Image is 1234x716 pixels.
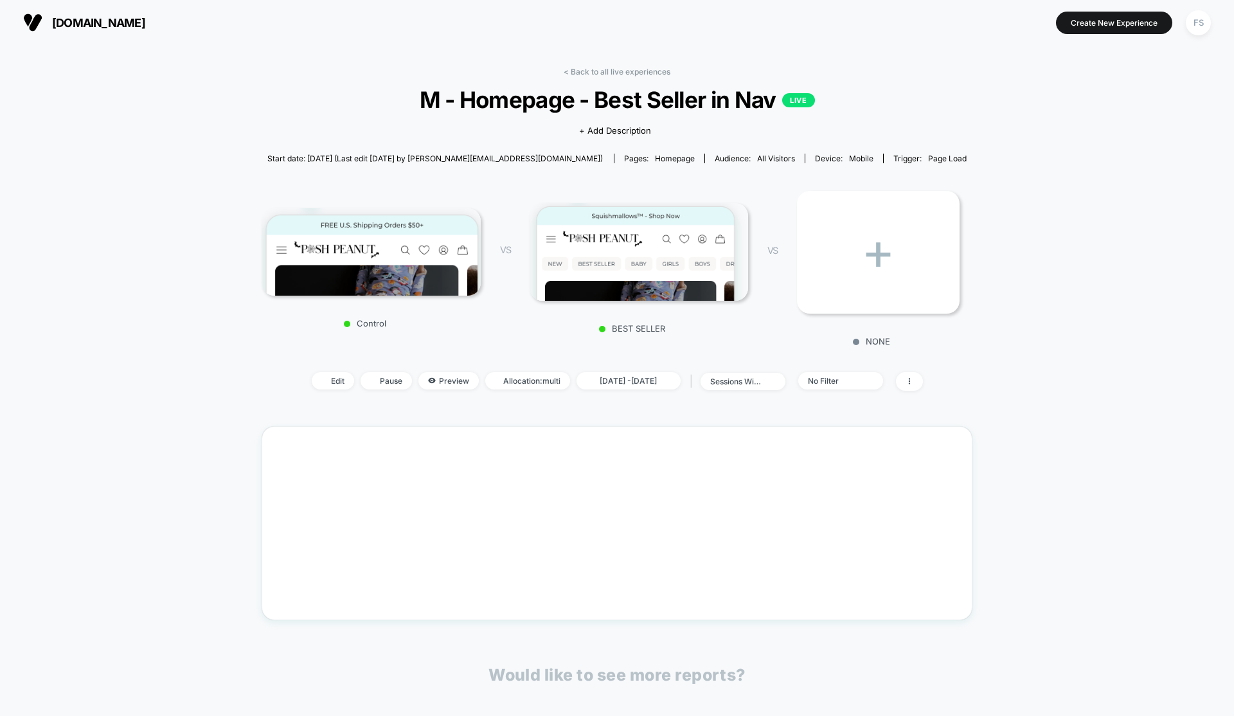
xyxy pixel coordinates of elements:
div: No Filter [808,376,859,386]
span: Edit [312,372,354,389]
span: VS [500,244,510,255]
span: homepage [655,154,695,163]
button: Create New Experience [1056,12,1172,34]
span: + Add Description [579,125,651,138]
img: BEST SELLER main [530,203,747,301]
span: M - Homepage - Best Seller in Nav [298,86,937,113]
span: [DOMAIN_NAME] [52,16,145,30]
button: [DOMAIN_NAME] [19,12,149,33]
img: Visually logo [23,13,42,32]
p: LIVE [782,93,814,107]
div: Audience: [715,154,795,163]
span: Pause [361,372,412,389]
p: NONE [791,336,953,346]
span: Start date: [DATE] (Last edit [DATE] by [PERSON_NAME][EMAIL_ADDRESS][DOMAIN_NAME]) [267,154,603,163]
img: Control main [262,208,481,296]
div: + [797,191,960,314]
span: | [687,372,701,391]
div: sessions with impression [710,377,762,386]
button: FS [1182,10,1215,36]
p: Would like to see more reports? [488,665,746,685]
span: VS [767,245,778,256]
div: FS [1186,10,1211,35]
span: Preview [418,372,479,389]
span: Allocation: multi [485,372,570,389]
p: Control [255,318,474,328]
a: < Back to all live experiences [564,67,670,76]
span: All Visitors [757,154,795,163]
span: Device: [805,154,883,163]
div: Trigger: [893,154,967,163]
div: Pages: [624,154,695,163]
span: Page Load [928,154,967,163]
p: BEST SELLER [523,323,741,334]
span: mobile [849,154,873,163]
span: [DATE] - [DATE] [577,372,681,389]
